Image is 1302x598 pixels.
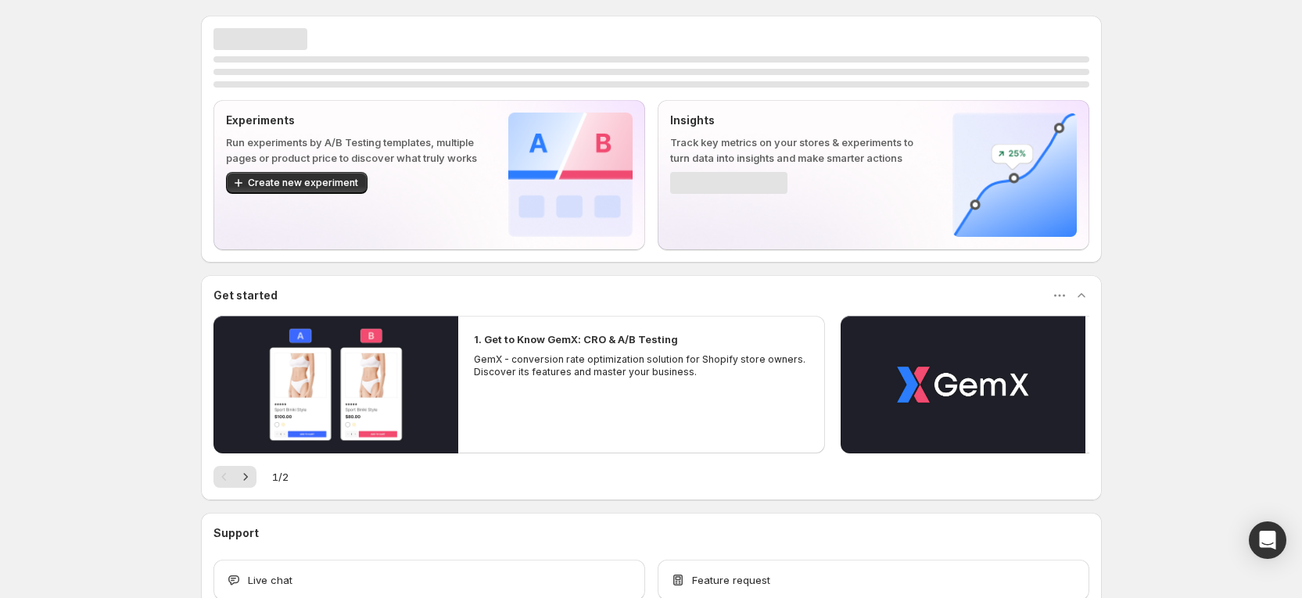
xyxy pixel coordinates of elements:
span: Feature request [692,572,770,588]
button: Next [235,466,256,488]
p: Insights [670,113,927,128]
p: Run experiments by A/B Testing templates, multiple pages or product price to discover what truly ... [226,134,483,166]
p: GemX - conversion rate optimization solution for Shopify store owners. Discover its features and ... [474,353,810,378]
p: Experiments [226,113,483,128]
nav: Pagination [213,466,256,488]
h3: Support [213,525,259,541]
span: Live chat [248,572,292,588]
button: Play video [213,316,458,453]
h2: 1. Get to Know GemX: CRO & A/B Testing [474,331,678,347]
span: Create new experiment [248,177,358,189]
div: Open Intercom Messenger [1249,521,1286,559]
p: Track key metrics on your stores & experiments to turn data into insights and make smarter actions [670,134,927,166]
span: 1 / 2 [272,469,289,485]
img: Experiments [508,113,633,237]
button: Play video [841,316,1085,453]
button: Create new experiment [226,172,368,194]
h3: Get started [213,288,278,303]
img: Insights [952,113,1077,237]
